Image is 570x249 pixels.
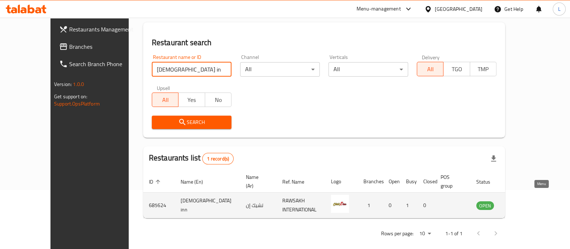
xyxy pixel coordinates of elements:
span: No [208,95,229,105]
a: Search Branch Phone [53,55,146,73]
span: L [558,5,560,13]
td: 1 [400,193,417,218]
a: Restaurants Management [53,21,146,38]
input: Search for restaurant name or ID.. [152,62,231,77]
span: Get support on: [54,92,87,101]
div: Rows per page: [416,228,434,239]
button: All [152,93,178,107]
button: Search [152,116,231,129]
span: Name (Ar) [246,173,268,190]
span: OPEN [476,202,494,210]
div: Menu-management [357,5,401,13]
button: TGO [443,62,470,76]
p: Rows per page: [381,229,414,238]
td: 1 [358,193,383,218]
button: No [205,93,231,107]
td: [DEMOGRAPHIC_DATA] inn [175,193,240,218]
span: 1 record(s) [203,155,233,162]
td: 0 [417,193,435,218]
button: Yes [178,93,205,107]
span: Version: [54,80,72,89]
span: 1.0.0 [73,80,84,89]
td: 685624 [143,193,175,218]
td: تشيك إن [240,193,277,218]
div: Total records count [202,153,234,164]
h2: Restaurant search [152,37,496,48]
a: Support.OpsPlatform [54,99,100,108]
span: All [420,64,441,74]
span: Yes [181,95,202,105]
span: Search [158,118,226,127]
th: Busy [400,171,417,193]
span: POS group [441,173,462,190]
label: Upsell [157,85,170,90]
div: [GEOGRAPHIC_DATA] [435,5,482,13]
span: TMP [473,64,494,74]
h2: Restaurants list [149,153,234,164]
th: Logo [325,171,358,193]
a: Branches [53,38,146,55]
label: Delivery [422,55,440,60]
span: Ref. Name [282,177,314,186]
div: All [240,62,320,77]
div: All [328,62,408,77]
span: Search Branch Phone [69,60,140,68]
button: TMP [470,62,496,76]
div: Export file [485,150,502,167]
span: TGO [446,64,467,74]
p: 1-1 of 1 [445,229,463,238]
span: All [155,95,176,105]
span: Branches [69,42,140,51]
td: 0 [383,193,400,218]
button: All [417,62,443,76]
span: Status [476,177,500,186]
table: enhanced table [143,171,533,218]
td: RAWSAKH INTERNATIONAL [277,193,325,218]
span: Name (En) [181,177,212,186]
th: Open [383,171,400,193]
th: Branches [358,171,383,193]
img: Chick inn [331,195,349,213]
span: Restaurants Management [69,25,140,34]
span: ID [149,177,163,186]
th: Closed [417,171,435,193]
